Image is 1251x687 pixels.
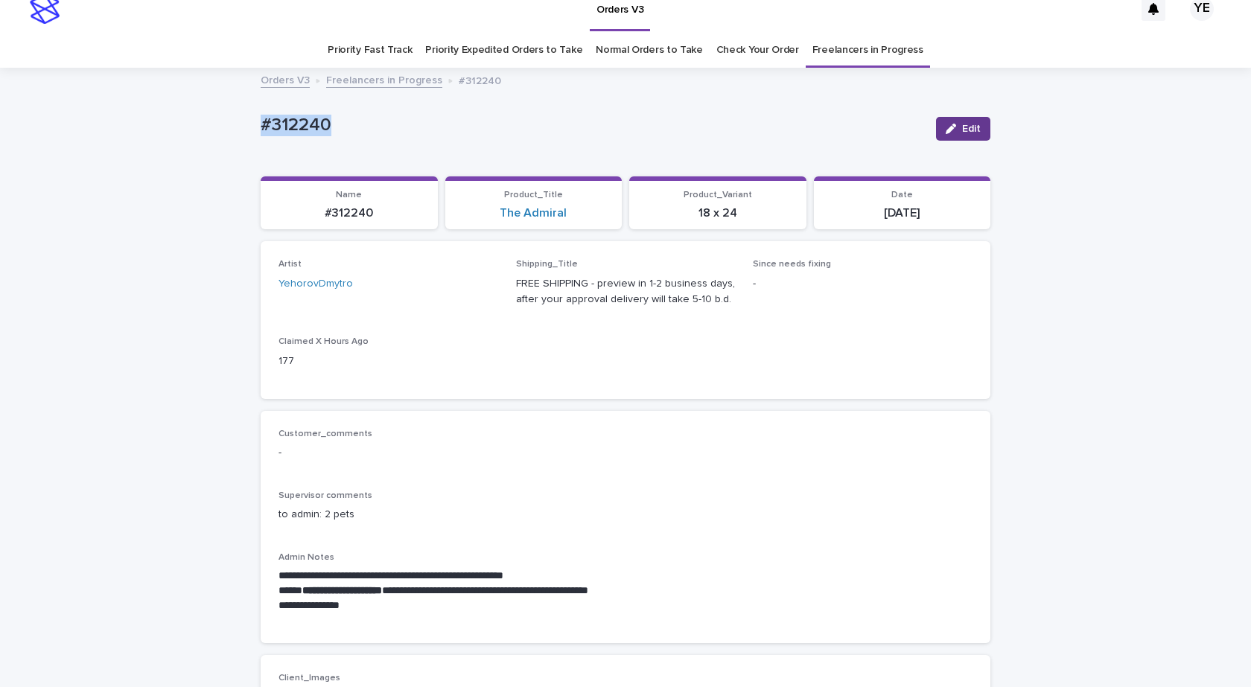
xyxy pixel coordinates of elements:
a: The Admiral [500,206,567,220]
a: Freelancers in Progress [812,33,923,68]
button: Edit [936,117,990,141]
p: #312240 [270,206,429,220]
span: Claimed X Hours Ago [278,337,369,346]
span: Name [336,191,362,199]
a: Freelancers in Progress [326,71,442,88]
span: Date [891,191,913,199]
p: #312240 [459,71,501,88]
span: Product_Title [504,191,563,199]
p: [DATE] [823,206,982,220]
p: to admin: 2 pets [278,507,973,523]
p: 177 [278,354,498,369]
span: Customer_comments [278,429,372,438]
span: Supervisor comments [278,491,372,500]
span: Edit [962,124,981,134]
p: 18 x 24 [638,206,798,220]
p: FREE SHIPPING - preview in 1-2 business days, after your approval delivery will take 5-10 b.d. [516,276,736,307]
span: Client_Images [278,674,340,683]
a: Priority Expedited Orders to Take [425,33,582,68]
a: YehorovDmytro [278,276,353,292]
span: Shipping_Title [516,260,578,269]
p: - [753,276,973,292]
p: #312240 [261,115,924,136]
span: Admin Notes [278,553,334,562]
a: Check Your Order [716,33,799,68]
span: Artist [278,260,302,269]
a: Normal Orders to Take [596,33,703,68]
p: - [278,445,973,461]
a: Orders V3 [261,71,310,88]
span: Product_Variant [684,191,752,199]
a: Priority Fast Track [328,33,412,68]
span: Since needs fixing [753,260,831,269]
